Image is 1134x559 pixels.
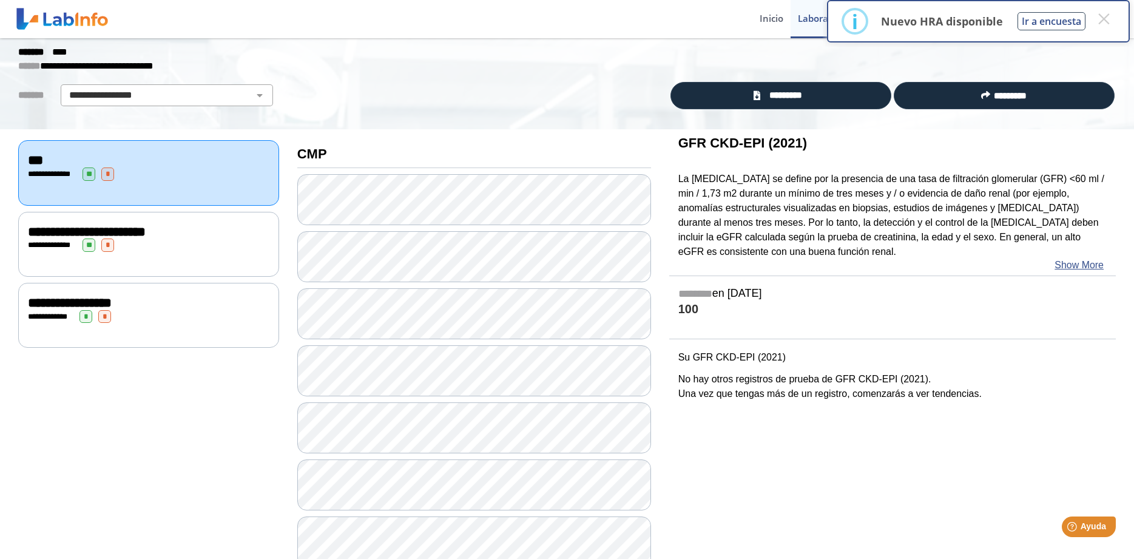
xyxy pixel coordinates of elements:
[678,287,1107,301] h5: en [DATE]
[678,135,807,151] b: GFR CKD-EPI (2021)
[1055,258,1104,273] a: Show More
[1018,12,1085,30] button: Ir a encuesta
[881,14,1003,29] p: Nuevo HRA disponible
[297,146,327,161] b: CMP
[678,302,1107,317] h4: 100
[1093,8,1115,30] button: Close this dialog
[678,372,1107,401] p: No hay otros registros de prueba de GFR CKD-EPI (2021). Una vez que tengas más de un registro, co...
[678,350,1107,365] p: Su GFR CKD-EPI (2021)
[1026,512,1121,546] iframe: Help widget launcher
[678,172,1107,259] p: La [MEDICAL_DATA] se define por la presencia de una tasa de filtración glomerular (GFR) <60 ml / ...
[852,10,858,32] div: i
